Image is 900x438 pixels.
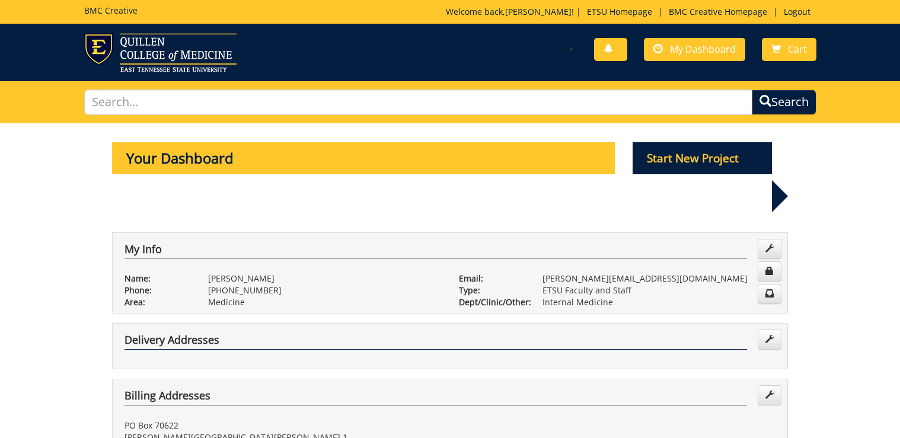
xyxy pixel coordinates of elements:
[84,89,752,115] input: Search...
[459,284,525,296] p: Type:
[670,43,736,56] span: My Dashboard
[125,273,190,284] p: Name:
[663,6,773,17] a: BMC Creative Homepage
[542,296,775,308] p: Internal Medicine
[208,273,441,284] p: [PERSON_NAME]
[581,6,658,17] a: ETSU Homepage
[542,284,775,296] p: ETSU Faculty and Staff
[752,89,816,115] button: Search
[758,284,781,304] a: Change Communication Preferences
[459,296,525,308] p: Dept/Clinic/Other:
[778,6,816,17] a: Logout
[758,261,781,282] a: Change Password
[125,420,441,431] p: PO Box 70622
[84,6,138,15] h5: BMC Creative
[542,273,775,284] p: [PERSON_NAME][EMAIL_ADDRESS][DOMAIN_NAME]
[758,239,781,259] a: Edit Info
[125,334,747,350] h4: Delivery Addresses
[208,284,441,296] p: [PHONE_NUMBER]
[125,390,747,405] h4: Billing Addresses
[758,385,781,405] a: Edit Addresses
[125,284,190,296] p: Phone:
[633,142,773,174] p: Start New Project
[125,296,190,308] p: Area:
[762,38,816,61] a: Cart
[459,273,525,284] p: Email:
[446,6,816,18] p: Welcome back, ! | | |
[788,43,807,56] span: Cart
[758,330,781,350] a: Edit Addresses
[644,38,745,61] a: My Dashboard
[208,296,441,308] p: Medicine
[84,33,237,72] img: ETSU logo
[505,6,572,17] a: [PERSON_NAME]
[112,142,615,174] p: Your Dashboard
[125,244,747,259] h4: My Info
[633,154,773,165] a: Start New Project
